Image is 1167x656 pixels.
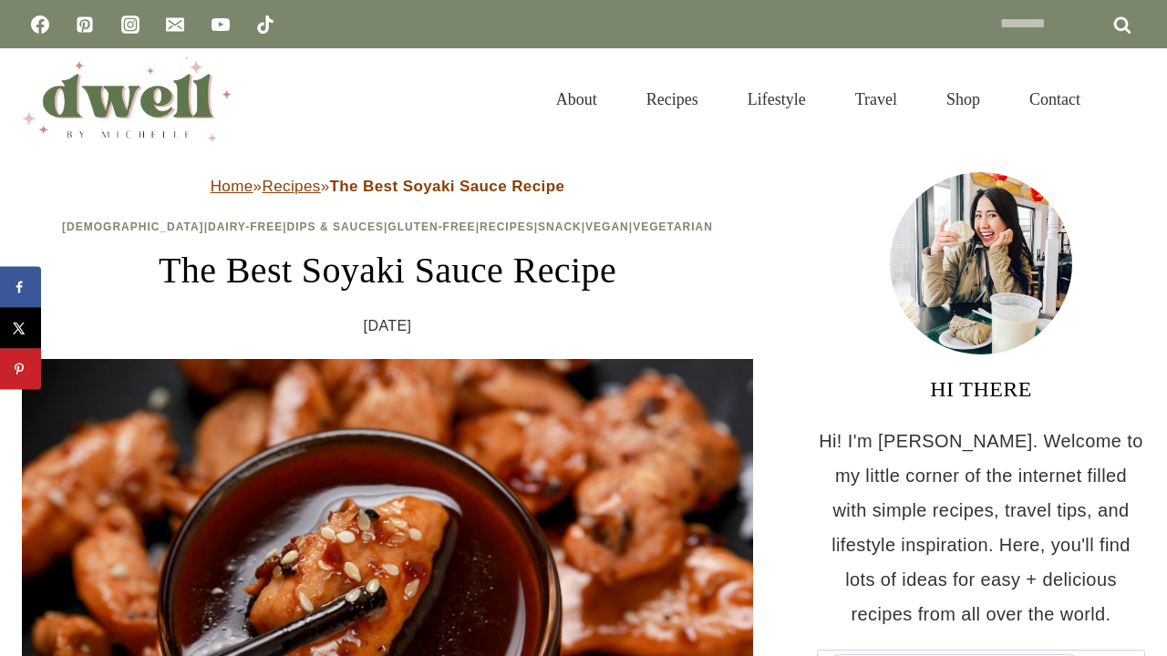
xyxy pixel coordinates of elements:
[208,220,283,233] a: Dairy-Free
[247,6,284,43] a: TikTok
[202,6,239,43] a: YouTube
[387,220,475,233] a: Gluten-Free
[538,220,582,233] a: Snack
[1114,84,1145,115] button: View Search Form
[480,220,534,233] a: Recipes
[211,178,565,195] span: » »
[62,220,713,233] span: | | | | | | |
[287,220,384,233] a: Dips & Sauces
[532,67,1105,131] nav: Primary Navigation
[330,178,565,195] strong: The Best Soyaki Sauce Recipe
[817,373,1145,405] h3: HI THERE
[922,67,1005,131] a: Shop
[723,67,831,131] a: Lifestyle
[22,6,58,43] a: Facebook
[22,243,753,298] h1: The Best Soyaki Sauce Recipe
[157,6,193,43] a: Email
[585,220,629,233] a: Vegan
[1005,67,1105,131] a: Contact
[831,67,922,131] a: Travel
[67,6,103,43] a: Pinterest
[817,424,1145,631] p: Hi! I'm [PERSON_NAME]. Welcome to my little corner of the internet filled with simple recipes, tr...
[262,178,320,195] a: Recipes
[622,67,723,131] a: Recipes
[211,178,253,195] a: Home
[532,67,622,131] a: About
[22,57,232,141] img: DWELL by michelle
[364,313,412,340] time: [DATE]
[633,220,713,233] a: Vegetarian
[62,220,204,233] a: [DEMOGRAPHIC_DATA]
[112,6,149,43] a: Instagram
